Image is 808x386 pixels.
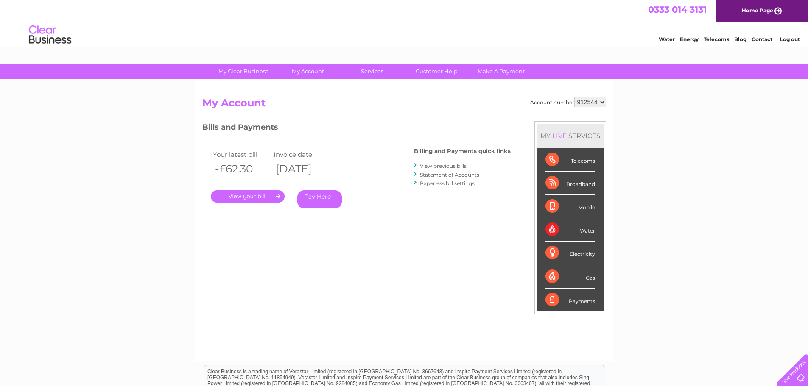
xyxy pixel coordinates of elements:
[545,148,595,172] div: Telecoms
[545,242,595,265] div: Electricity
[545,218,595,242] div: Water
[211,160,272,178] th: -£62.30
[414,148,511,154] h4: Billing and Payments quick links
[530,97,606,107] div: Account number
[211,190,285,203] a: .
[752,36,772,42] a: Contact
[202,121,511,136] h3: Bills and Payments
[734,36,746,42] a: Blog
[271,149,333,160] td: Invoice date
[271,160,333,178] th: [DATE]
[545,195,595,218] div: Mobile
[297,190,342,208] a: Pay Here
[537,124,604,148] div: MY SERVICES
[337,64,407,79] a: Services
[402,64,472,79] a: Customer Help
[659,36,675,42] a: Water
[780,36,800,42] a: Log out
[28,22,72,48] img: logo.png
[420,180,475,186] a: Paperless bill settings
[420,163,467,169] a: View previous bills
[551,132,568,140] div: LIVE
[545,289,595,311] div: Payments
[420,172,479,178] a: Statement of Accounts
[211,149,272,160] td: Your latest bill
[202,97,606,113] h2: My Account
[208,64,278,79] a: My Clear Business
[680,36,699,42] a: Energy
[545,265,595,289] div: Gas
[466,64,536,79] a: Make A Payment
[204,5,605,41] div: Clear Business is a trading name of Verastar Limited (registered in [GEOGRAPHIC_DATA] No. 3667643...
[545,172,595,195] div: Broadband
[704,36,729,42] a: Telecoms
[273,64,343,79] a: My Account
[648,4,707,15] a: 0333 014 3131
